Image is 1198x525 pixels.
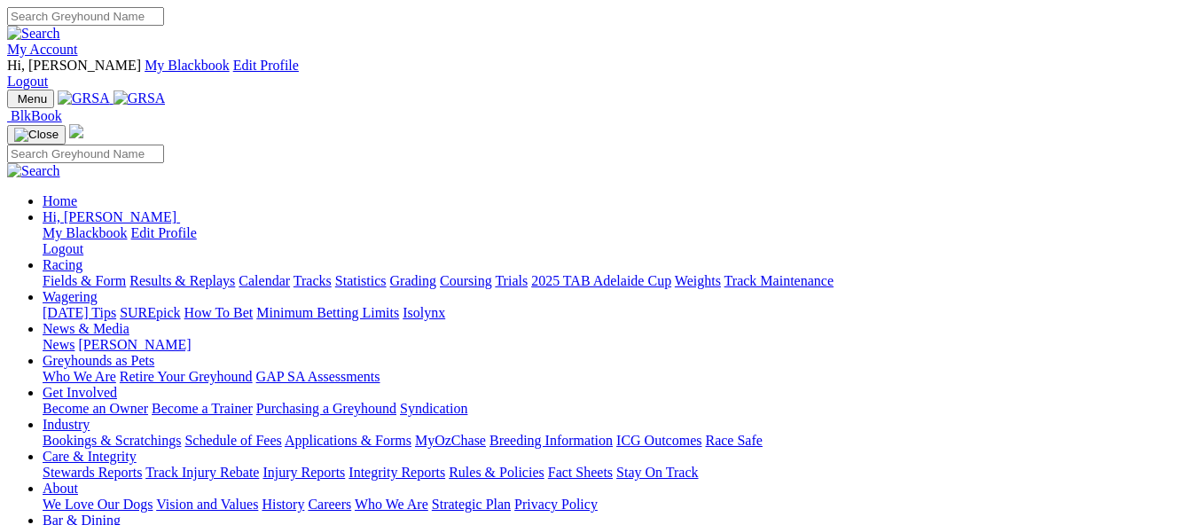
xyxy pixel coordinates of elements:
a: Become a Trainer [152,401,253,416]
a: 2025 TAB Adelaide Cup [531,273,671,288]
img: Search [7,163,60,179]
a: GAP SA Assessments [256,369,380,384]
a: Schedule of Fees [184,433,281,448]
a: Racing [43,257,82,272]
a: Stay On Track [616,465,698,480]
img: Search [7,26,60,42]
span: Menu [18,92,47,106]
div: Wagering [43,305,1191,321]
div: Greyhounds as Pets [43,369,1191,385]
a: Syndication [400,401,467,416]
a: Purchasing a Greyhound [256,401,396,416]
span: BlkBook [11,108,62,123]
a: Strategic Plan [432,497,511,512]
a: Isolynx [403,305,445,320]
a: ICG Outcomes [616,433,701,448]
a: Race Safe [705,433,762,448]
a: [DATE] Tips [43,305,116,320]
a: BlkBook [7,108,62,123]
a: How To Bet [184,305,254,320]
img: logo-grsa-white.png [69,124,83,138]
a: Breeding Information [489,433,613,448]
a: Who We Are [43,369,116,384]
a: My Blackbook [43,225,128,240]
a: Logout [43,241,83,256]
a: Trials [495,273,528,288]
a: Coursing [440,273,492,288]
div: About [43,497,1191,513]
a: Become an Owner [43,401,148,416]
a: We Love Our Dogs [43,497,153,512]
a: Industry [43,417,90,432]
a: [PERSON_NAME] [78,337,191,352]
a: Weights [675,273,721,288]
img: GRSA [114,90,166,106]
div: News & Media [43,337,1191,353]
div: My Account [7,58,1191,90]
a: News & Media [43,321,129,336]
a: Track Maintenance [724,273,834,288]
button: Toggle navigation [7,125,66,145]
div: Get Involved [43,401,1191,417]
a: Get Involved [43,385,117,400]
a: Edit Profile [233,58,299,73]
a: News [43,337,74,352]
a: SUREpick [120,305,180,320]
div: Care & Integrity [43,465,1191,481]
a: Hi, [PERSON_NAME] [43,209,180,224]
a: Home [43,193,77,208]
a: Stewards Reports [43,465,142,480]
a: About [43,481,78,496]
a: Care & Integrity [43,449,137,464]
a: Retire Your Greyhound [120,369,253,384]
a: Careers [308,497,351,512]
a: Bookings & Scratchings [43,433,181,448]
a: Applications & Forms [285,433,411,448]
a: MyOzChase [415,433,486,448]
a: Grading [390,273,436,288]
a: Integrity Reports [348,465,445,480]
span: Hi, [PERSON_NAME] [7,58,141,73]
a: Rules & Policies [449,465,544,480]
a: Logout [7,74,48,89]
a: Results & Replays [129,273,235,288]
a: Minimum Betting Limits [256,305,399,320]
input: Search [7,7,164,26]
a: Fields & Form [43,273,126,288]
a: Track Injury Rebate [145,465,259,480]
button: Toggle navigation [7,90,54,108]
span: Hi, [PERSON_NAME] [43,209,176,224]
a: Wagering [43,289,98,304]
div: Hi, [PERSON_NAME] [43,225,1191,257]
a: Vision and Values [156,497,258,512]
a: Statistics [335,273,387,288]
img: Close [14,128,59,142]
div: Industry [43,433,1191,449]
img: GRSA [58,90,110,106]
a: Who We Are [355,497,428,512]
a: History [262,497,304,512]
a: Privacy Policy [514,497,598,512]
a: My Account [7,42,78,57]
a: Edit Profile [131,225,197,240]
a: Fact Sheets [548,465,613,480]
input: Search [7,145,164,163]
a: My Blackbook [145,58,230,73]
a: Calendar [239,273,290,288]
div: Racing [43,273,1191,289]
a: Tracks [294,273,332,288]
a: Injury Reports [262,465,345,480]
a: Greyhounds as Pets [43,353,154,368]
